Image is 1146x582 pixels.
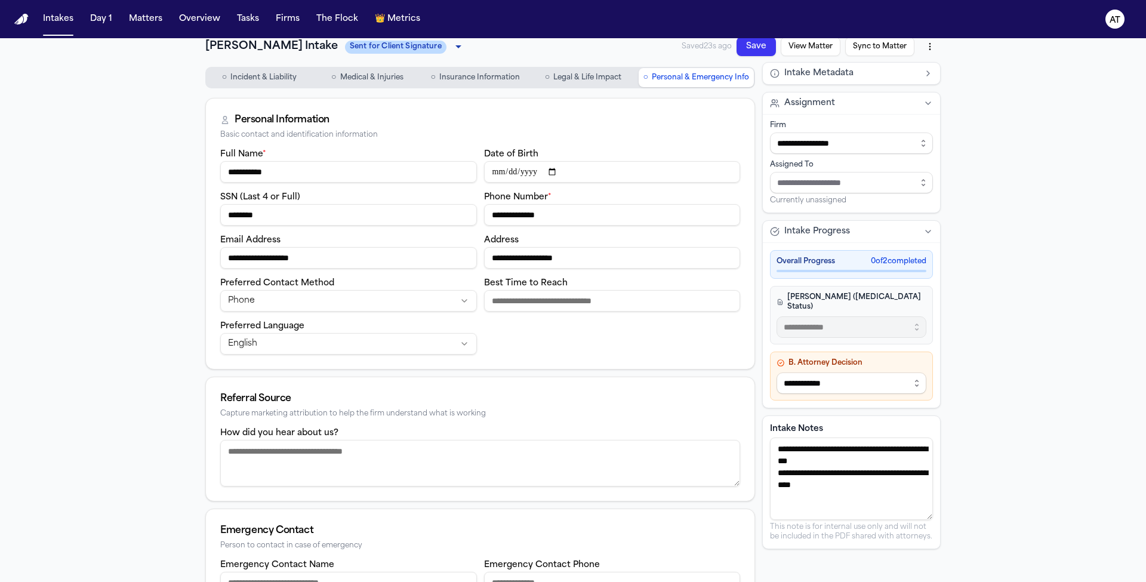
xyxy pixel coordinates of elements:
div: Person to contact in case of emergency [220,541,740,550]
button: More actions [919,36,941,57]
button: Overview [174,8,225,30]
p: This note is for internal use only and will not be included in the PDF shared with attorneys. [770,522,933,541]
label: How did you hear about us? [220,429,338,438]
div: Personal Information [235,113,329,127]
button: Intakes [38,8,78,30]
button: Sync to Matter [845,37,914,56]
input: SSN [220,204,477,226]
button: Firms [271,8,304,30]
span: ○ [643,72,648,84]
input: Date of birth [484,161,741,183]
label: Emergency Contact Phone [484,561,600,569]
input: Full name [220,161,477,183]
div: Basic contact and identification information [220,131,740,140]
label: Emergency Contact Name [220,561,334,569]
div: Assigned To [770,160,933,170]
input: Assign to staff member [770,172,933,193]
span: Overall Progress [777,257,835,266]
label: Phone Number [484,193,552,202]
label: Address [484,236,519,245]
div: Emergency Contact [220,524,740,538]
span: Insurance Information [439,73,520,82]
label: Best Time to Reach [484,279,568,288]
div: Firm [770,121,933,130]
button: Go to Incident & Liability [207,68,312,87]
label: SSN (Last 4 or Full) [220,193,300,202]
button: Assignment [763,93,940,114]
button: Intake Metadata [763,63,940,84]
span: Medical & Injuries [340,73,403,82]
button: Matters [124,8,167,30]
input: Select firm [770,133,933,154]
span: ○ [331,72,336,84]
span: ○ [545,72,550,84]
span: Currently unassigned [770,196,846,205]
button: Save [737,37,776,56]
span: Personal & Emergency Info [652,73,749,82]
span: Legal & Life Impact [553,73,621,82]
label: Intake Notes [770,423,933,435]
span: Saved 23s ago [682,42,732,51]
span: Incident & Liability [230,73,297,82]
img: Finch Logo [14,14,29,25]
button: Go to Personal & Emergency Info [639,68,754,87]
span: Sent for Client Signature [345,41,446,54]
div: Update intake status [345,38,466,55]
button: The Flock [312,8,363,30]
a: Home [14,14,29,25]
span: ○ [222,72,227,84]
button: Go to Insurance Information [423,68,528,87]
label: Email Address [220,236,281,245]
button: Intake Progress [763,221,940,242]
label: Preferred Contact Method [220,279,334,288]
button: View Matter [781,37,840,56]
input: Phone number [484,204,741,226]
label: Full Name [220,150,266,159]
label: Date of Birth [484,150,538,159]
div: Capture marketing attribution to help the firm understand what is working [220,409,740,418]
input: Email address [220,247,477,269]
button: Go to Legal & Life Impact [531,68,636,87]
div: Referral Source [220,392,740,406]
span: Assignment [784,97,835,109]
span: ○ [430,72,435,84]
button: Go to Medical & Injuries [315,68,420,87]
h4: [PERSON_NAME] ([MEDICAL_DATA] Status) [777,292,926,312]
span: 0 of 2 completed [871,257,926,266]
button: Day 1 [85,8,117,30]
h4: B. Attorney Decision [777,358,926,368]
h1: [PERSON_NAME] Intake [205,38,338,55]
button: Tasks [232,8,264,30]
textarea: Intake notes [770,438,933,520]
label: Preferred Language [220,322,304,331]
span: Intake Metadata [784,67,854,79]
input: Address [484,247,741,269]
span: Intake Progress [784,226,850,238]
button: crownMetrics [370,8,425,30]
input: Best time to reach [484,290,741,312]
